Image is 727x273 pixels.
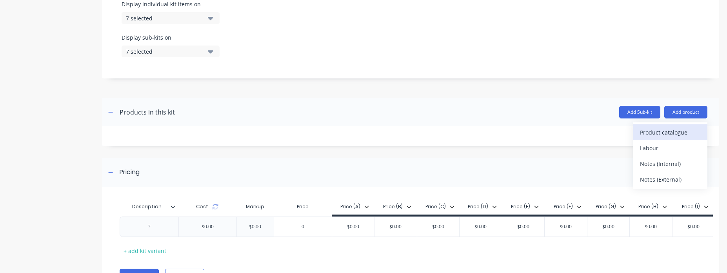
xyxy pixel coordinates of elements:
div: Description [120,197,174,217]
button: Price (C) [422,201,458,213]
div: $0.00 [545,217,587,237]
button: Price (G) [592,201,629,213]
div: $0.00 [630,217,672,237]
div: $0.00 [195,217,220,237]
div: Pricing [120,167,140,177]
div: Notes (Internal) [640,158,700,169]
div: Cost [178,199,236,215]
div: Price (F) [554,203,573,210]
div: $0.00 [460,217,502,237]
div: $0.00 [417,217,460,237]
div: Price (C) [425,203,446,210]
button: Price (D) [464,201,501,213]
button: 7 selected [122,45,220,57]
div: Price (E) [511,203,530,210]
div: $0.00 [236,217,275,237]
div: $0.00 [672,217,715,237]
div: Price [274,199,332,215]
div: Product catalogue [640,127,700,138]
label: Display sub-kits on [122,33,220,42]
div: Products in this kit [120,107,175,117]
div: $0.00 [332,217,374,237]
button: Price (H) [634,201,671,213]
div: Notes (External) [640,174,700,185]
div: $0.00 [502,217,545,237]
div: Price (I) [682,203,700,210]
div: $0.00 [374,217,417,237]
div: Description [120,199,178,215]
div: Price (A) [340,203,360,210]
button: Price (I) [678,201,712,213]
button: Price (F) [550,201,585,213]
div: 0 [274,217,332,237]
div: Markup [236,199,274,215]
button: Price (B) [379,201,415,213]
div: Price (G) [596,203,616,210]
div: Price (D) [468,203,488,210]
button: 7 selected [122,12,220,24]
div: 7 selected [126,47,202,56]
button: Add product [664,106,707,118]
div: $0.00 [587,217,630,237]
div: + add kit variant [120,245,170,257]
div: Price (H) [638,203,658,210]
button: Price (E) [507,201,543,213]
button: Price (A) [336,201,373,213]
span: Cost [196,203,208,210]
div: Labour [640,142,700,154]
button: Add Sub-kit [619,106,660,118]
div: Price (B) [383,203,403,210]
div: 7 selected [126,14,202,22]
